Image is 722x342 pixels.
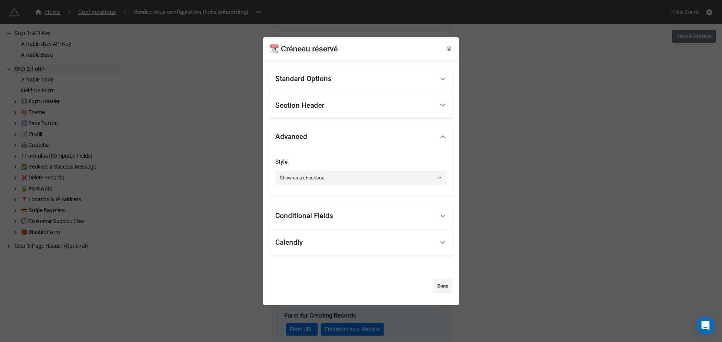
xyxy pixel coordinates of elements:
[433,279,453,293] a: Done
[275,75,332,83] div: Standard Options
[269,125,453,149] div: Advanced
[696,316,714,334] div: Open Intercom Messenger
[269,229,453,256] div: Calendly
[275,212,333,220] div: Conditional Fields
[269,149,453,197] div: Step 3: Page Header (Optional)
[269,43,338,55] div: 📆 Créneau réservé
[275,102,325,109] div: Section Header
[275,171,447,185] a: Show as a checkbox
[269,66,453,92] div: Standard Options
[269,92,453,119] div: Section Header
[275,239,303,246] div: Calendly
[269,203,453,229] div: Conditional Fields
[275,133,307,140] div: Advanced
[275,158,447,167] div: Style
